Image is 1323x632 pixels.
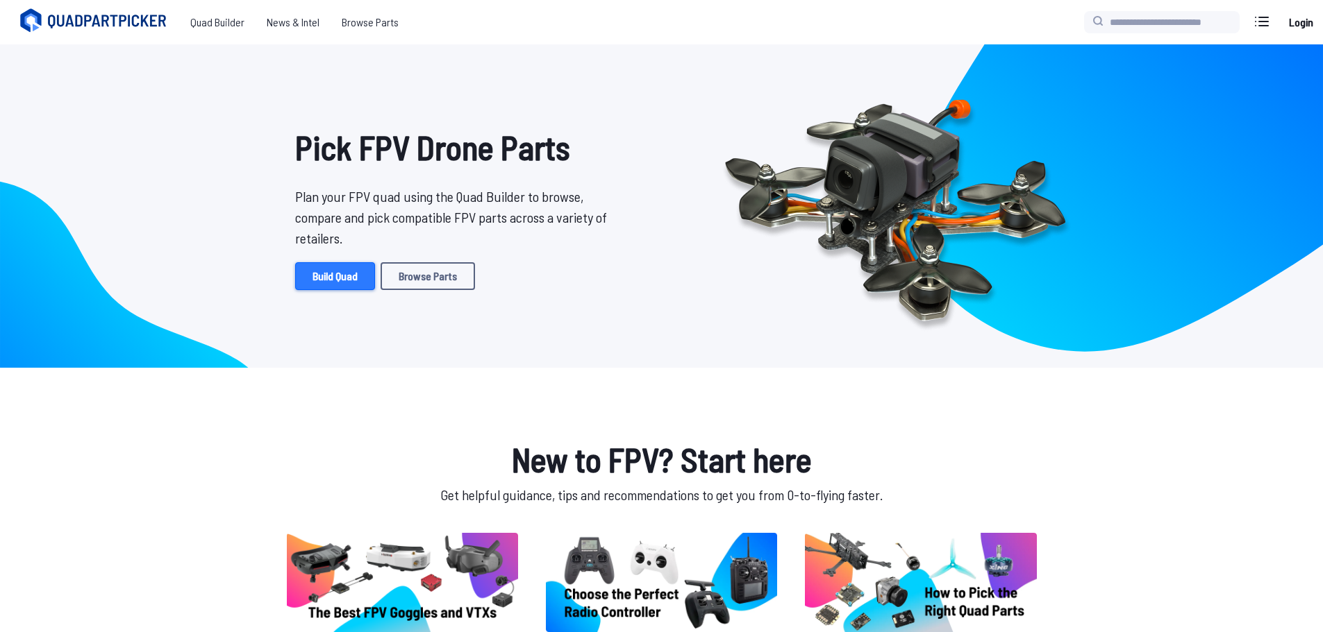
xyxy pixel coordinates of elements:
[179,8,256,36] a: Quad Builder
[695,67,1095,345] img: Quadcopter
[287,533,518,632] img: image of post
[805,533,1036,632] img: image of post
[331,8,410,36] a: Browse Parts
[546,533,777,632] img: image of post
[284,484,1040,505] p: Get helpful guidance, tips and recommendations to get you from 0-to-flying faster.
[256,8,331,36] a: News & Intel
[295,122,617,172] h1: Pick FPV Drone Parts
[295,262,375,290] a: Build Quad
[1284,8,1317,36] a: Login
[381,262,475,290] a: Browse Parts
[295,186,617,248] p: Plan your FPV quad using the Quad Builder to browse, compare and pick compatible FPV parts across...
[284,434,1040,484] h1: New to FPV? Start here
